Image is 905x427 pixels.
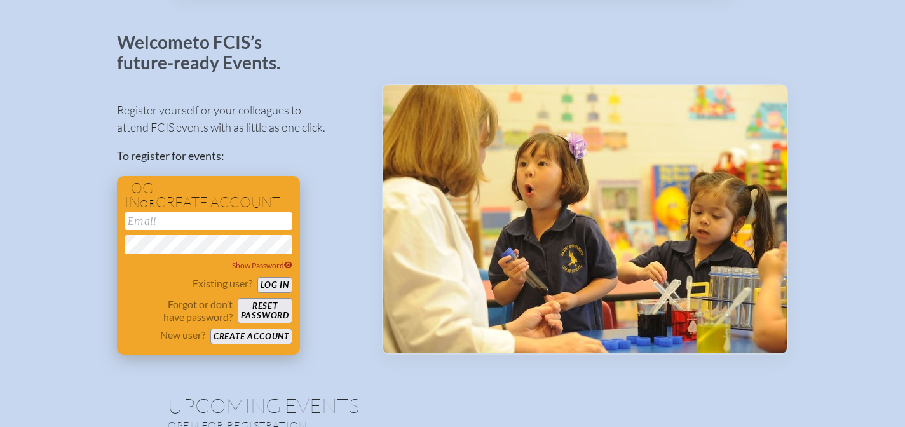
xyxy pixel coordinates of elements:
button: Create account [210,329,292,344]
span: Show Password [232,261,293,270]
p: Register yourself or your colleagues to attend FCIS events with as little as one click. [117,102,362,136]
p: To register for events: [117,147,362,165]
button: Resetpassword [238,298,292,323]
span: or [140,197,156,210]
p: Welcome to FCIS’s future-ready Events. [117,32,295,72]
h1: Log in create account [125,181,292,210]
button: Log in [257,277,292,293]
input: Email [125,212,292,230]
img: Events [383,85,787,353]
p: Forgot or don’t have password? [125,298,233,323]
p: New user? [160,329,205,341]
p: Existing user? [193,277,252,290]
h1: Upcoming Events [168,395,737,416]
